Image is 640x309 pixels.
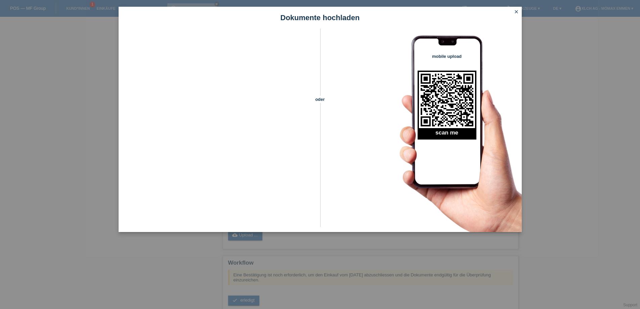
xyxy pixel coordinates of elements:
[514,9,519,14] i: close
[512,8,521,16] a: close
[129,45,308,214] iframe: Upload
[418,54,476,59] h4: mobile upload
[119,13,522,22] h1: Dokumente hochladen
[308,96,332,103] span: oder
[418,129,476,140] h2: scan me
